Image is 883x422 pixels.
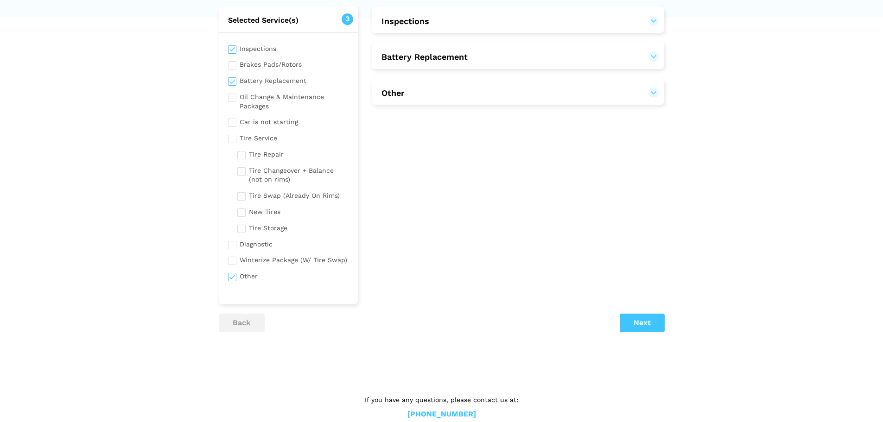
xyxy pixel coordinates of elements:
button: Other [381,88,655,99]
p: If you have any questions, please contact us at: [296,395,588,405]
h2: Selected Service(s) [219,16,358,25]
button: Next [620,314,665,332]
a: [PHONE_NUMBER] [407,409,476,419]
span: 3 [342,13,353,25]
button: Inspections [381,16,655,27]
button: back [219,314,265,332]
button: Battery Replacement [381,51,655,63]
